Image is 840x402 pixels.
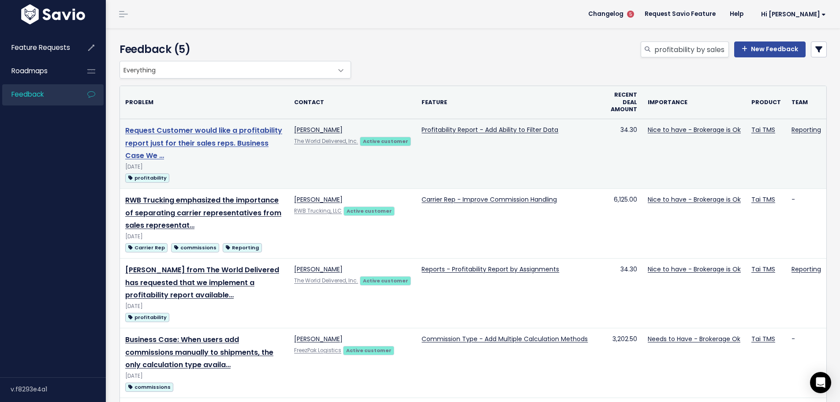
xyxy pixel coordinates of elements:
[346,347,392,354] strong: Active customer
[648,265,741,274] a: Nice to have - Brokerage is Ok
[422,265,559,274] a: Reports - Profitability Report by Assignments
[125,172,169,183] a: profitability
[746,86,786,119] th: Product
[810,372,831,393] div: Open Intercom Messenger
[343,206,395,215] a: Active customer
[125,242,168,253] a: Carrier Rep
[734,41,806,57] a: New Feedback
[223,243,261,252] span: Reporting
[294,334,343,343] a: [PERSON_NAME]
[593,328,642,398] td: 3,202.50
[360,136,411,145] a: Active customer
[11,378,106,401] div: v.f8293e4a1
[786,328,826,398] td: -
[360,276,411,285] a: Active customer
[125,243,168,252] span: Carrier Rep
[347,207,392,214] strong: Active customer
[120,61,333,78] span: Everything
[363,138,408,145] strong: Active customer
[289,86,416,119] th: Contact
[11,43,70,52] span: Feature Requests
[588,11,623,17] span: Changelog
[343,346,394,354] a: Active customer
[791,265,821,274] a: Reporting
[593,86,642,119] th: Recent deal amount
[11,90,44,99] span: Feedback
[294,347,341,354] a: FreezPak Logistics
[171,242,219,253] a: commissions
[638,8,723,21] a: Request Savio Feature
[627,11,634,18] span: 5
[125,334,273,370] a: Business Case: When users add commissions manually to shipments, the only calculation type availa…
[648,334,740,343] a: Needs to Have - Brokerage Ok
[422,125,558,134] a: Profitability Report - Add Ability to Filter Data
[648,195,741,204] a: Nice to have - Brokerage is Ok
[751,265,775,274] a: Tai TMS
[642,86,746,119] th: Importance
[761,11,826,18] span: Hi [PERSON_NAME]
[750,8,833,21] a: Hi [PERSON_NAME]
[751,334,775,343] a: Tai TMS
[751,195,775,204] a: Tai TMS
[294,277,358,284] a: The World Delivered, Inc.
[416,86,593,119] th: Feature
[120,86,289,119] th: Problem
[171,243,219,252] span: commissions
[422,195,557,204] a: Carrier Rep - Improve Commission Handling
[786,188,826,258] td: -
[363,277,408,284] strong: Active customer
[786,86,826,119] th: Team
[125,162,284,172] div: [DATE]
[11,66,48,75] span: Roadmaps
[125,125,282,161] a: Request Customer would like a profitability report just for their sales reps. Business Case We …
[653,41,729,57] input: Search feedback...
[294,125,343,134] a: [PERSON_NAME]
[125,313,169,322] span: profitability
[223,242,261,253] a: Reporting
[648,125,741,134] a: Nice to have - Brokerage is Ok
[294,207,342,214] a: RWB Trucking, LLC
[125,173,169,183] span: profitability
[125,372,284,381] div: [DATE]
[125,195,281,231] a: RWB Trucking emphasized the importance of separating carrier representatives from sales representat…
[2,38,73,58] a: Feature Requests
[119,41,347,57] h4: Feedback (5)
[593,258,642,328] td: 34.30
[2,84,73,105] a: Feedback
[125,265,279,301] a: [PERSON_NAME] from The World Delivered has requested that we implement a profitability report ava...
[125,232,284,241] div: [DATE]
[294,195,343,204] a: [PERSON_NAME]
[119,61,351,79] span: Everything
[294,138,358,145] a: The World Delivered, Inc.
[593,119,642,188] td: 34.30
[294,265,343,274] a: [PERSON_NAME]
[125,383,173,392] span: commissions
[723,8,750,21] a: Help
[125,381,173,392] a: commissions
[791,125,821,134] a: Reporting
[593,188,642,258] td: 6,125.00
[751,125,775,134] a: Tai TMS
[125,302,284,311] div: [DATE]
[19,4,87,24] img: logo-white.9d6f32f41409.svg
[422,334,588,343] a: Commission Type - Add Multiple Calculation Methods
[125,312,169,323] a: profitability
[2,61,73,81] a: Roadmaps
